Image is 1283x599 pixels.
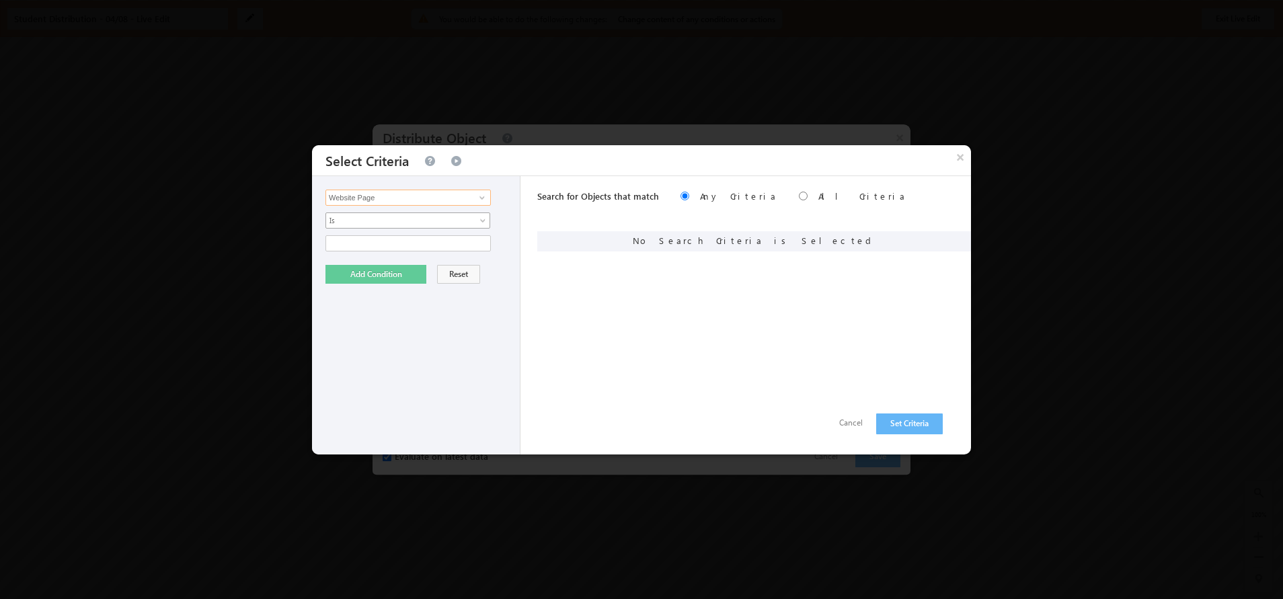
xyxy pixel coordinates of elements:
[537,231,971,251] div: No Search Criteria is Selected
[325,190,491,206] input: Type to Search
[537,190,659,202] span: Search for Objects that match
[472,191,489,204] a: Show All Items
[949,145,971,169] button: ×
[876,413,943,434] button: Set Criteria
[818,190,906,202] label: All Criteria
[826,413,876,433] button: Cancel
[325,145,409,175] h3: Select Criteria
[437,265,480,284] button: Reset
[700,190,777,202] label: Any Criteria
[325,265,426,284] button: Add Condition
[326,214,472,227] span: Is
[325,212,490,229] a: Is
